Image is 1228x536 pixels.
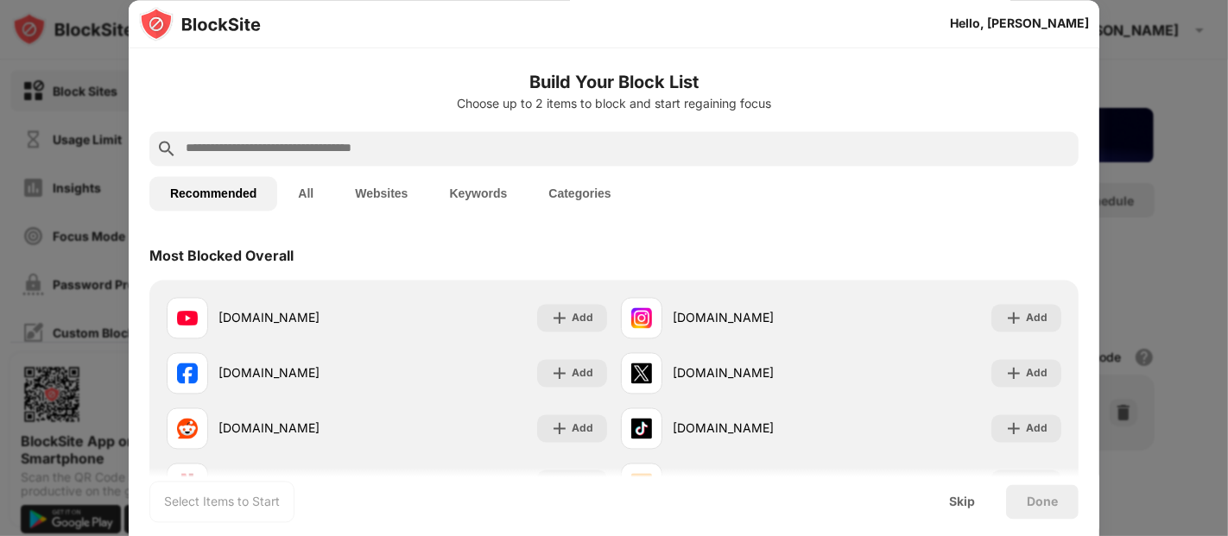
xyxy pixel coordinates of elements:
[673,309,841,327] div: [DOMAIN_NAME]
[950,17,1089,31] div: Hello, [PERSON_NAME]
[528,176,631,211] button: Categories
[1026,364,1048,382] div: Add
[572,309,593,326] div: Add
[673,364,841,382] div: [DOMAIN_NAME]
[149,247,294,264] div: Most Blocked Overall
[1026,419,1048,437] div: Add
[631,363,652,383] img: favicons
[156,138,177,159] img: search.svg
[177,418,198,438] img: favicons
[631,418,652,438] img: favicons
[149,176,277,211] button: Recommended
[164,493,280,510] div: Select Items to Start
[428,176,528,211] button: Keywords
[572,364,593,382] div: Add
[949,495,975,508] div: Skip
[277,176,334,211] button: All
[149,69,1079,95] h6: Build Your Block List
[673,419,841,438] div: [DOMAIN_NAME]
[572,419,593,437] div: Add
[149,97,1079,110] div: Choose up to 2 items to block and start regaining focus
[218,364,387,382] div: [DOMAIN_NAME]
[1027,495,1058,508] div: Done
[334,176,428,211] button: Websites
[177,307,198,328] img: favicons
[218,419,387,438] div: [DOMAIN_NAME]
[218,309,387,327] div: [DOMAIN_NAME]
[139,7,261,41] img: logo-blocksite.svg
[1026,309,1048,326] div: Add
[631,307,652,328] img: favicons
[177,363,198,383] img: favicons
